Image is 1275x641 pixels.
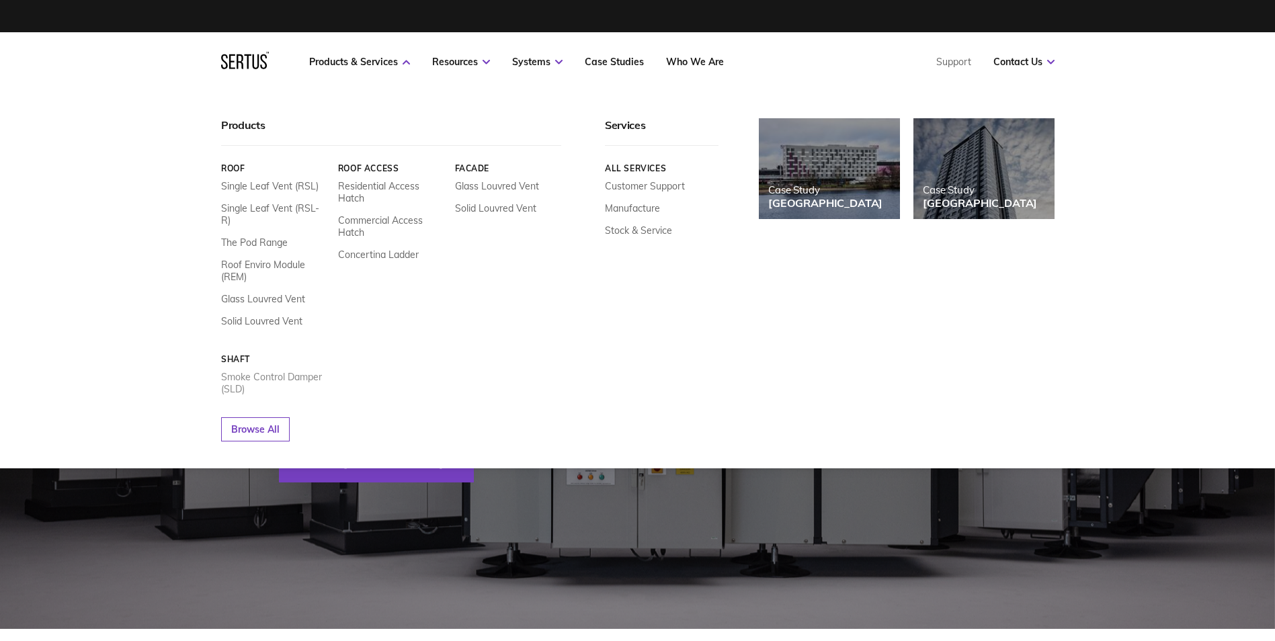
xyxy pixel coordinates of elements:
[454,163,561,173] a: Facade
[432,56,490,68] a: Resources
[666,56,724,68] a: Who We Are
[221,417,290,441] a: Browse All
[221,202,328,226] a: Single Leaf Vent (RSL-R)
[309,56,410,68] a: Products & Services
[1033,485,1275,641] iframe: Chat Widget
[454,180,538,192] a: Glass Louvred Vent
[221,118,561,146] div: Products
[768,196,882,210] div: [GEOGRAPHIC_DATA]
[993,56,1055,68] a: Contact Us
[605,180,685,192] a: Customer Support
[923,196,1037,210] div: [GEOGRAPHIC_DATA]
[605,224,672,237] a: Stock & Service
[337,214,444,239] a: Commercial Access Hatch
[605,202,660,214] a: Manufacture
[221,237,288,249] a: The Pod Range
[454,202,536,214] a: Solid Louvred Vent
[585,56,644,68] a: Case Studies
[768,183,882,196] div: Case Study
[936,56,971,68] a: Support
[512,56,563,68] a: Systems
[221,163,328,173] a: Roof
[221,354,328,364] a: Shaft
[923,183,1037,196] div: Case Study
[759,118,900,219] a: Case Study[GEOGRAPHIC_DATA]
[337,249,418,261] a: Concertina Ladder
[913,118,1055,219] a: Case Study[GEOGRAPHIC_DATA]
[337,163,444,173] a: Roof Access
[605,163,718,173] a: All services
[337,180,444,204] a: Residential Access Hatch
[221,259,328,283] a: Roof Enviro Module (REM)
[221,315,302,327] a: Solid Louvred Vent
[221,293,305,305] a: Glass Louvred Vent
[221,371,328,395] a: Smoke Control Damper (SLD)
[221,180,319,192] a: Single Leaf Vent (RSL)
[605,118,718,146] div: Services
